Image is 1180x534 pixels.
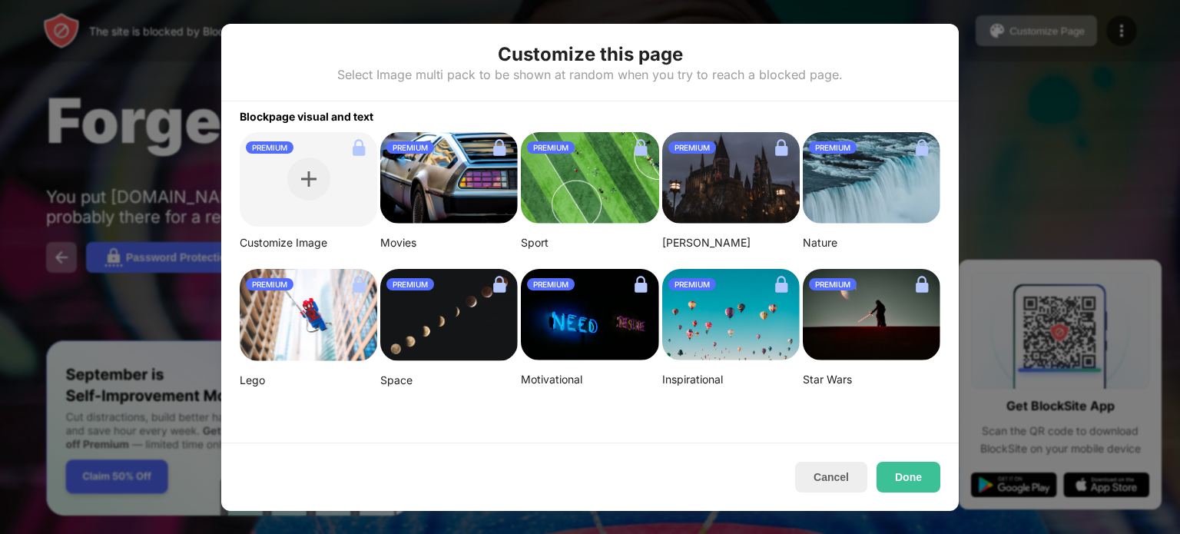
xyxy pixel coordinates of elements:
[527,141,575,154] div: PREMIUM
[380,373,518,387] div: Space
[662,236,800,250] div: [PERSON_NAME]
[386,141,434,154] div: PREMIUM
[910,135,934,160] img: lock.svg
[809,278,857,290] div: PREMIUM
[386,278,434,290] div: PREMIUM
[910,272,934,297] img: lock.svg
[662,269,800,361] img: ian-dooley-DuBNA1QMpPA-unsplash-small.png
[487,272,512,297] img: lock.svg
[769,135,794,160] img: lock.svg
[803,132,940,224] img: aditya-chinchure-LtHTe32r_nA-unsplash.png
[246,278,293,290] div: PREMIUM
[380,236,518,250] div: Movies
[240,236,377,250] div: Customize Image
[346,272,371,297] img: lock.svg
[380,132,518,224] img: image-26.png
[809,141,857,154] div: PREMIUM
[769,272,794,297] img: lock.svg
[246,141,293,154] div: PREMIUM
[628,272,653,297] img: lock.svg
[795,462,867,493] button: Cancel
[662,132,800,224] img: aditya-vyas-5qUJfO4NU4o-unsplash-small.png
[628,135,653,160] img: lock.svg
[240,269,377,361] img: mehdi-messrro-gIpJwuHVwt0-unsplash-small.png
[498,42,683,67] div: Customize this page
[337,67,843,82] div: Select Image multi pack to be shown at random when you try to reach a blocked page.
[877,462,940,493] button: Done
[221,101,959,123] div: Blockpage visual and text
[487,135,512,160] img: lock.svg
[527,278,575,290] div: PREMIUM
[521,269,658,361] img: alexis-fauvet-qfWf9Muwp-c-unsplash-small.png
[668,141,716,154] div: PREMIUM
[380,269,518,362] img: linda-xu-KsomZsgjLSA-unsplash.png
[521,132,658,224] img: jeff-wang-p2y4T4bFws4-unsplash-small.png
[803,236,940,250] div: Nature
[803,373,940,386] div: Star Wars
[662,373,800,386] div: Inspirational
[521,236,658,250] div: Sport
[803,269,940,361] img: image-22-small.png
[240,373,377,387] div: Lego
[346,135,371,160] img: lock.svg
[668,278,716,290] div: PREMIUM
[521,373,658,386] div: Motivational
[301,171,317,187] img: plus.svg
